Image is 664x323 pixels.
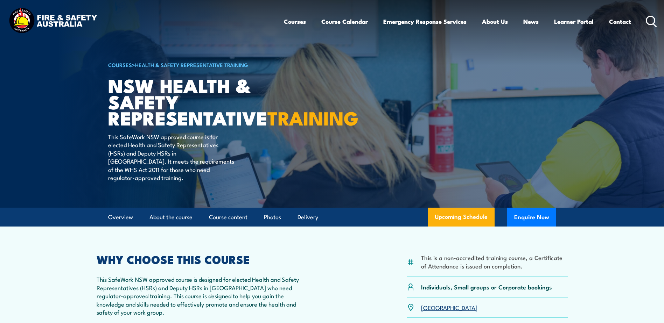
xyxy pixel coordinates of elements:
[482,12,508,31] a: About Us
[428,208,495,227] a: Upcoming Schedule
[298,208,318,227] a: Delivery
[421,303,477,311] a: [GEOGRAPHIC_DATA]
[108,132,236,181] p: This SafeWork NSW approved course is for elected Health and Safety Representatives (HSRs) and Dep...
[284,12,306,31] a: Courses
[149,208,193,227] a: About the course
[554,12,594,31] a: Learner Portal
[264,208,281,227] a: Photos
[209,208,247,227] a: Course content
[321,12,368,31] a: Course Calendar
[108,208,133,227] a: Overview
[421,283,552,291] p: Individuals, Small groups or Corporate bookings
[507,208,556,227] button: Enquire Now
[135,61,248,69] a: Health & Safety Representative Training
[383,12,467,31] a: Emergency Response Services
[97,254,301,264] h2: WHY CHOOSE THIS COURSE
[108,60,281,69] h6: >
[108,61,132,69] a: COURSES
[609,12,631,31] a: Contact
[523,12,539,31] a: News
[108,77,281,126] h1: NSW Health & Safety Representative
[421,253,568,270] li: This is a non-accredited training course, a Certificate of Attendance is issued on completion.
[267,103,358,132] strong: TRAINING
[97,275,301,316] p: This SafeWork NSW approved course is designed for elected Health and Safety Representatives (HSRs...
